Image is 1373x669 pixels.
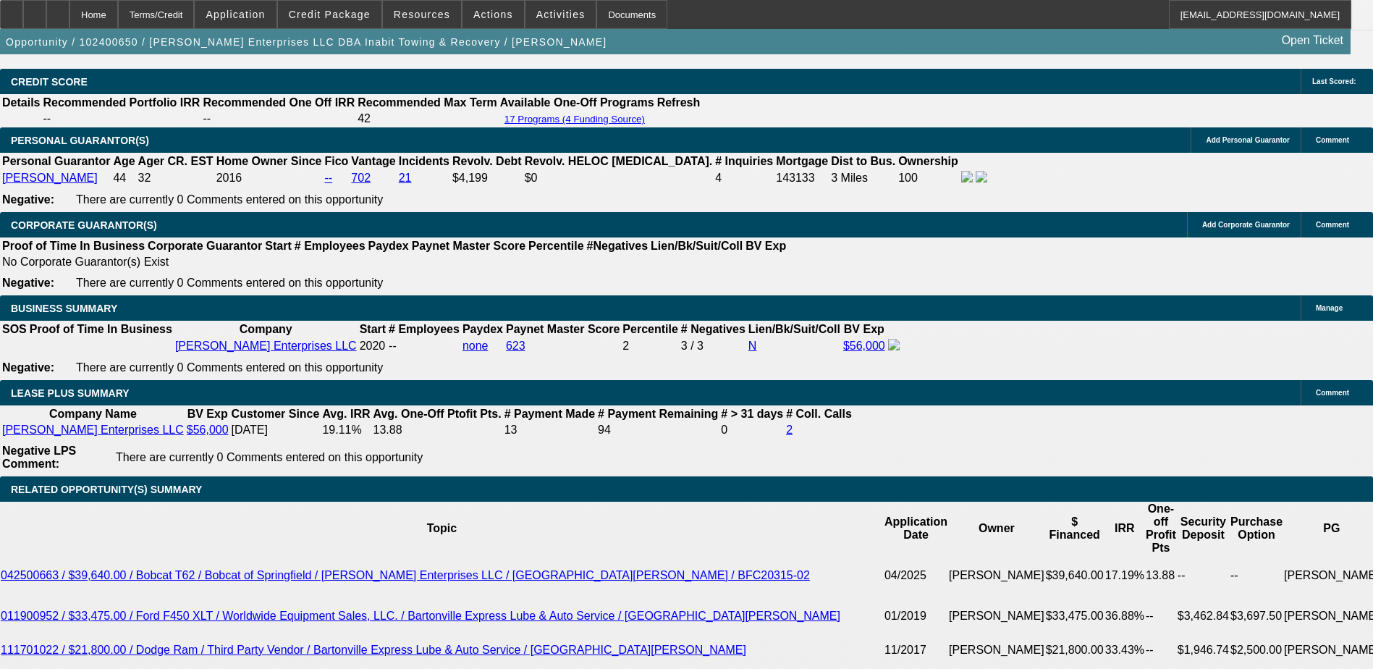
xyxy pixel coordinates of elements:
td: 17.19% [1104,555,1145,596]
b: Lien/Bk/Suit/Coll [651,240,743,252]
td: [DATE] [231,423,321,437]
b: Ager CR. EST [138,155,214,167]
a: $56,000 [187,424,229,436]
th: One-off Profit Pts [1145,502,1177,555]
span: Comment [1316,389,1349,397]
span: Opportunity / 102400650 / [PERSON_NAME] Enterprises LLC DBA Inabit Towing & Recovery / [PERSON_NAME] [6,36,607,48]
th: Purchase Option [1230,502,1283,555]
b: Percentile [622,323,677,335]
b: # Coll. Calls [786,408,852,420]
th: Recommended Max Term [357,96,498,110]
a: [PERSON_NAME] [2,172,98,184]
b: # Employees [295,240,366,252]
td: [PERSON_NAME] [948,555,1045,596]
a: $56,000 [843,340,885,352]
span: Add Corporate Guarantor [1202,221,1290,229]
span: Actions [473,9,513,20]
td: 13.88 [1145,555,1177,596]
th: $ Financed [1045,502,1104,555]
b: Avg. IRR [322,408,370,420]
th: IRR [1104,502,1145,555]
button: Credit Package [278,1,381,28]
th: Details [1,96,41,110]
span: CORPORATE GUARANTOR(S) [11,219,157,231]
b: Ownership [898,155,958,167]
td: 2020 [359,338,386,354]
div: 3 / 3 [681,340,745,353]
span: RELATED OPPORTUNITY(S) SUMMARY [11,484,202,495]
a: 21 [399,172,412,184]
a: Open Ticket [1276,28,1349,53]
td: -- [1145,636,1177,664]
th: Refresh [656,96,701,110]
span: LEASE PLUS SUMMARY [11,387,130,399]
b: Company [240,323,292,335]
th: Proof of Time In Business [1,239,145,253]
td: 32 [138,170,214,186]
td: -- [1145,596,1177,636]
td: 11/2017 [884,636,948,664]
img: linkedin-icon.png [976,171,987,182]
b: BV Exp [745,240,786,252]
td: $4,199 [452,170,523,186]
span: Activities [536,9,586,20]
b: Percentile [528,240,583,252]
a: 011900952 / $33,475.00 / Ford F450 XLT / Worldwide Equipment Sales, LLC. / Bartonville Express Lu... [1,610,840,622]
td: -- [1230,555,1283,596]
img: facebook-icon.png [888,339,900,350]
b: Start [360,323,386,335]
td: 3 Miles [830,170,896,186]
button: Activities [525,1,596,28]
b: Paynet Master Score [412,240,525,252]
td: [PERSON_NAME] [948,596,1045,636]
span: 2016 [216,172,242,184]
b: Corporate Guarantor [148,240,262,252]
td: 100 [897,170,959,186]
span: BUSINESS SUMMARY [11,303,117,314]
b: Personal Guarantor [2,155,110,167]
a: 623 [506,340,525,352]
td: 13.88 [372,423,502,437]
span: Add Personal Guarantor [1206,136,1290,144]
b: Paynet Master Score [506,323,620,335]
td: $2,500.00 [1230,636,1283,664]
b: Negative LPS Comment: [2,445,76,470]
td: $3,462.84 [1177,596,1230,636]
b: # Inquiries [715,155,773,167]
b: BV Exp [844,323,884,335]
td: No Corporate Guarantor(s) Exist [1,255,793,269]
td: 36.88% [1104,596,1145,636]
b: Fico [324,155,348,167]
span: There are currently 0 Comments entered on this opportunity [76,193,383,206]
b: Revolv. HELOC [MEDICAL_DATA]. [525,155,713,167]
td: $0 [524,170,714,186]
td: -- [1177,555,1230,596]
td: $21,800.00 [1045,636,1104,664]
span: There are currently 0 Comments entered on this opportunity [116,451,423,463]
th: Security Deposit [1177,502,1230,555]
td: 01/2019 [884,596,948,636]
span: Comment [1316,221,1349,229]
b: Age [113,155,135,167]
button: Actions [462,1,524,28]
a: 702 [351,172,371,184]
td: 19.11% [321,423,371,437]
th: Proof of Time In Business [29,322,173,337]
th: Application Date [884,502,948,555]
button: Resources [383,1,461,28]
button: 17 Programs (4 Funding Source) [500,113,649,125]
b: Incidents [399,155,449,167]
th: Recommended One Off IRR [202,96,355,110]
a: 111701022 / $21,800.00 / Dodge Ram / Third Party Vendor / Bartonville Express Lube & Auto Service... [1,644,746,656]
a: [PERSON_NAME] Enterprises LLC [2,424,184,436]
div: 2 [622,340,677,353]
b: Mortgage [776,155,828,167]
a: [PERSON_NAME] Enterprises LLC [175,340,357,352]
span: Application [206,9,265,20]
td: 44 [112,170,135,186]
a: none [462,340,489,352]
span: There are currently 0 Comments entered on this opportunity [76,361,383,374]
b: Paydex [462,323,503,335]
td: [PERSON_NAME] [948,636,1045,664]
a: -- [324,172,332,184]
